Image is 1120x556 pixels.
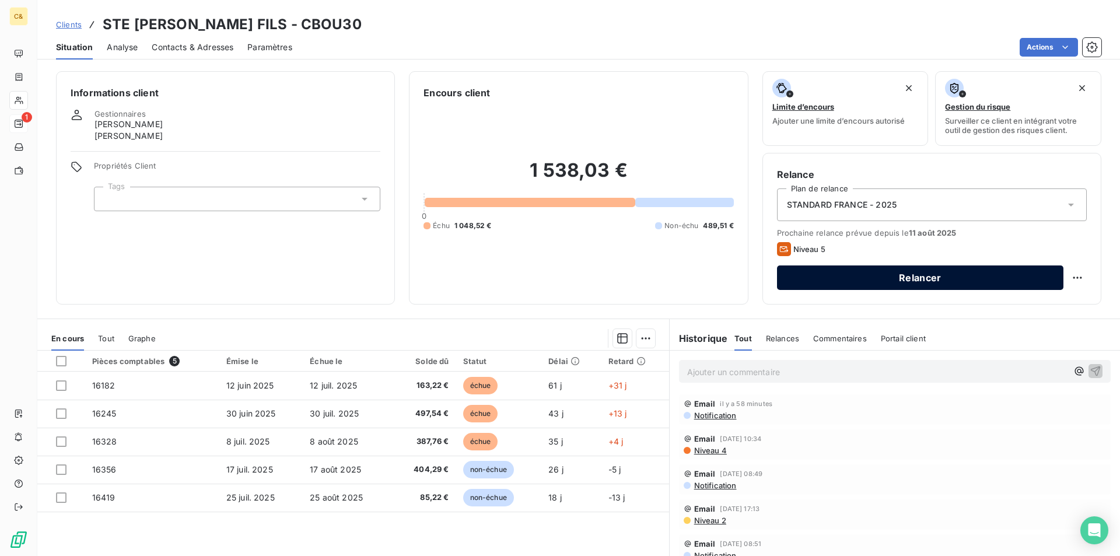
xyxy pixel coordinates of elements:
[454,221,492,231] span: 1 048,52 €
[670,331,728,345] h6: Historique
[56,19,82,30] a: Clients
[787,199,897,211] span: STANDARD FRANCE - 2025
[92,464,117,474] span: 16356
[772,102,834,111] span: Limite d’encours
[433,221,450,231] span: Échu
[548,492,562,502] span: 18 j
[94,130,163,142] span: [PERSON_NAME]
[664,221,698,231] span: Non-échu
[310,356,384,366] div: Échue le
[608,356,662,366] div: Retard
[777,228,1087,237] span: Prochaine relance prévue depuis le
[694,399,716,408] span: Email
[398,380,449,391] span: 163,22 €
[463,405,498,422] span: échue
[398,436,449,447] span: 387,76 €
[793,244,825,254] span: Niveau 5
[9,530,28,549] img: Logo LeanPay
[772,116,905,125] span: Ajouter une limite d’encours autorisé
[51,334,84,343] span: En cours
[9,7,28,26] div: C&
[1080,516,1108,544] div: Open Intercom Messenger
[247,41,292,53] span: Paramètres
[92,380,116,390] span: 16182
[310,408,359,418] span: 30 juil. 2025
[945,102,1010,111] span: Gestion du risque
[422,211,426,221] span: 0
[548,464,563,474] span: 26 j
[398,408,449,419] span: 497,54 €
[423,159,733,194] h2: 1 538,03 €
[1020,38,1078,57] button: Actions
[693,446,727,455] span: Niveau 4
[463,433,498,450] span: échue
[694,434,716,443] span: Email
[226,380,274,390] span: 12 juin 2025
[720,435,761,442] span: [DATE] 10:34
[310,464,361,474] span: 17 août 2025
[310,436,358,446] span: 8 août 2025
[22,112,32,123] span: 1
[463,461,514,478] span: non-échue
[98,334,114,343] span: Tout
[720,540,761,547] span: [DATE] 08:51
[463,489,514,506] span: non-échue
[777,265,1063,290] button: Relancer
[777,167,1087,181] h6: Relance
[608,464,621,474] span: -5 j
[94,161,380,177] span: Propriétés Client
[909,228,957,237] span: 11 août 2025
[693,411,737,420] span: Notification
[720,470,762,477] span: [DATE] 08:49
[103,14,362,35] h3: STE [PERSON_NAME] FILS - CBOU30
[226,492,275,502] span: 25 juil. 2025
[766,334,799,343] span: Relances
[71,86,380,100] h6: Informations client
[94,109,146,118] span: Gestionnaires
[310,380,357,390] span: 12 juil. 2025
[398,492,449,503] span: 85,22 €
[694,539,716,548] span: Email
[107,41,138,53] span: Analyse
[935,71,1101,146] button: Gestion du risqueSurveiller ce client en intégrant votre outil de gestion des risques client.
[226,356,296,366] div: Émise le
[92,436,117,446] span: 16328
[92,408,117,418] span: 16245
[152,41,233,53] span: Contacts & Adresses
[945,116,1091,135] span: Surveiller ce client en intégrant votre outil de gestion des risques client.
[694,504,716,513] span: Email
[881,334,926,343] span: Portail client
[762,71,929,146] button: Limite d’encoursAjouter une limite d’encours autorisé
[169,356,180,366] span: 5
[548,356,594,366] div: Délai
[92,356,212,366] div: Pièces comptables
[720,400,772,407] span: il y a 58 minutes
[463,356,535,366] div: Statut
[226,436,270,446] span: 8 juil. 2025
[94,118,163,130] span: [PERSON_NAME]
[693,516,726,525] span: Niveau 2
[693,481,737,490] span: Notification
[104,194,113,204] input: Ajouter une valeur
[548,408,563,418] span: 43 j
[226,464,273,474] span: 17 juil. 2025
[608,380,627,390] span: +31 j
[608,492,625,502] span: -13 j
[423,86,490,100] h6: Encours client
[463,377,498,394] span: échue
[310,492,363,502] span: 25 août 2025
[813,334,867,343] span: Commentaires
[608,436,624,446] span: +4 j
[92,492,116,502] span: 16419
[720,505,759,512] span: [DATE] 17:13
[9,114,27,133] a: 1
[56,20,82,29] span: Clients
[608,408,627,418] span: +13 j
[703,221,733,231] span: 489,51 €
[398,356,449,366] div: Solde dû
[548,436,563,446] span: 35 j
[548,380,562,390] span: 61 j
[694,469,716,478] span: Email
[56,41,93,53] span: Situation
[226,408,276,418] span: 30 juin 2025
